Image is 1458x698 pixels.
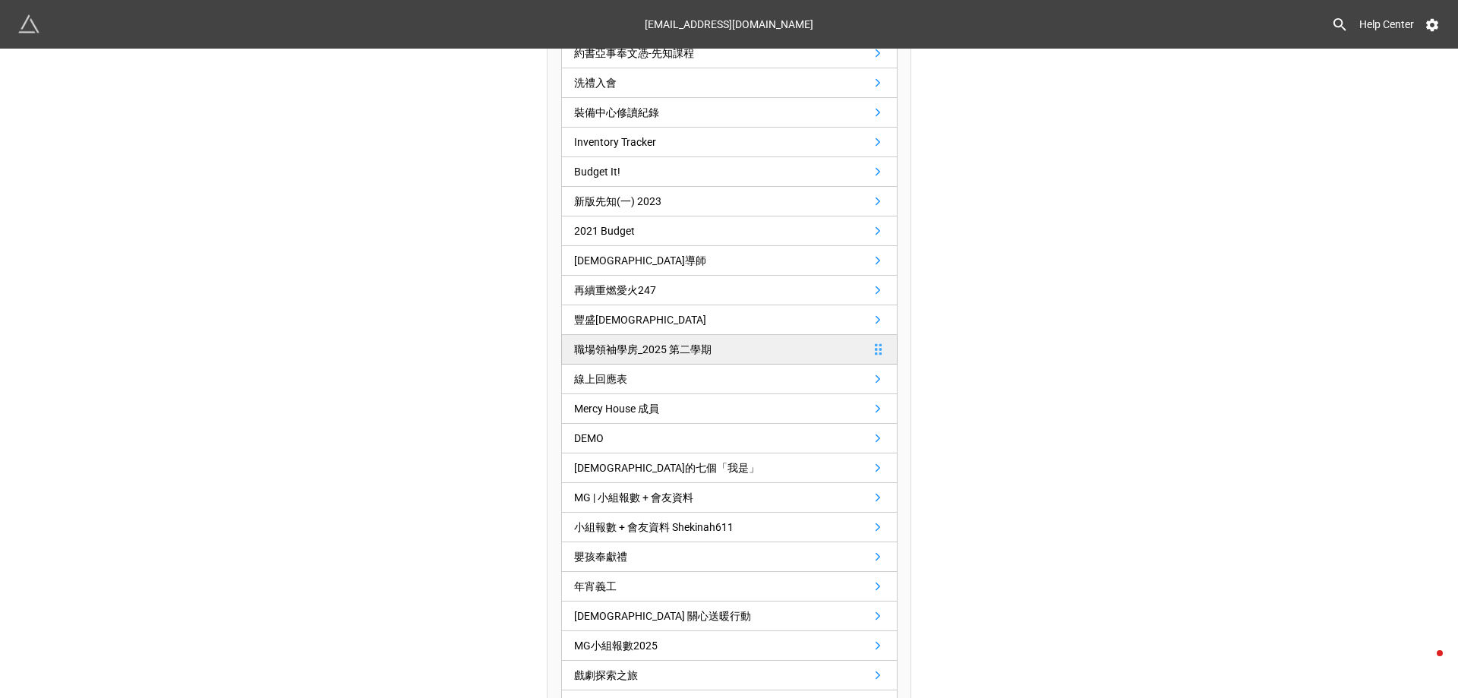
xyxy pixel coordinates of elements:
a: [DEMOGRAPHIC_DATA]導師 [561,246,898,276]
div: 約書亞事奉文憑-先知課程 [574,45,694,62]
div: [DEMOGRAPHIC_DATA]導師 [574,252,706,269]
a: DEMO [561,424,898,453]
a: 豐盛[DEMOGRAPHIC_DATA] [561,305,898,335]
div: [EMAIL_ADDRESS][DOMAIN_NAME] [645,11,813,38]
a: 職場領袖學房_2025 第二學期 [561,335,898,365]
div: 新版先知(一) 2023 [574,193,661,210]
iframe: Intercom live chat [1406,646,1443,683]
div: MG | 小組報數 + 會友資料 [574,489,693,506]
div: DEMO [574,430,604,447]
a: MG | 小組報數 + 會友資料 [561,483,898,513]
a: 年宵義工 [561,572,898,602]
a: 小組報數 + 會友資料 Shekinah611 [561,513,898,542]
div: 線上回應表 [574,371,627,387]
a: Help Center [1349,11,1425,38]
div: 豐盛[DEMOGRAPHIC_DATA] [574,311,706,328]
a: 嬰孩奉獻禮 [561,542,898,572]
a: Inventory Tracker [561,128,898,157]
div: MG小組報數2025 [574,637,658,654]
div: 年宵義工 [574,578,617,595]
div: 嬰孩奉獻禮 [574,548,627,565]
div: Inventory Tracker [574,134,656,150]
a: 2021 Budget [561,216,898,246]
div: 戲劇探索之旅 [574,667,638,684]
div: Budget It! [574,163,620,180]
div: 再續重燃愛火247 [574,282,656,298]
a: 再續重燃愛火247 [561,276,898,305]
a: 戲劇探索之旅 [561,661,898,690]
a: [DEMOGRAPHIC_DATA] 關心送暖行動 [561,602,898,631]
div: Mercy House 成員 [574,400,659,417]
a: 線上回應表 [561,365,898,394]
a: Budget It! [561,157,898,187]
a: MG小組報數2025 [561,631,898,661]
div: 裝備中心修讀紀錄 [574,104,659,121]
div: 洗禮入會 [574,74,617,91]
a: 新版先知(一) 2023 [561,187,898,216]
a: 約書亞事奉文憑-先知課程 [561,39,898,68]
div: 職場領袖學房_2025 第二學期 [574,341,712,358]
div: [DEMOGRAPHIC_DATA] 關心送暖行動 [574,608,751,624]
a: Mercy House 成員 [561,394,898,424]
div: [DEMOGRAPHIC_DATA]的七個「我是」 [574,460,759,476]
a: [DEMOGRAPHIC_DATA]的七個「我是」 [561,453,898,483]
img: miniextensions-icon.73ae0678.png [18,14,39,35]
div: 2021 Budget [574,223,635,239]
a: 洗禮入會 [561,68,898,98]
a: 裝備中心修讀紀錄 [561,98,898,128]
div: 小組報數 + 會友資料 Shekinah611 [574,519,734,535]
